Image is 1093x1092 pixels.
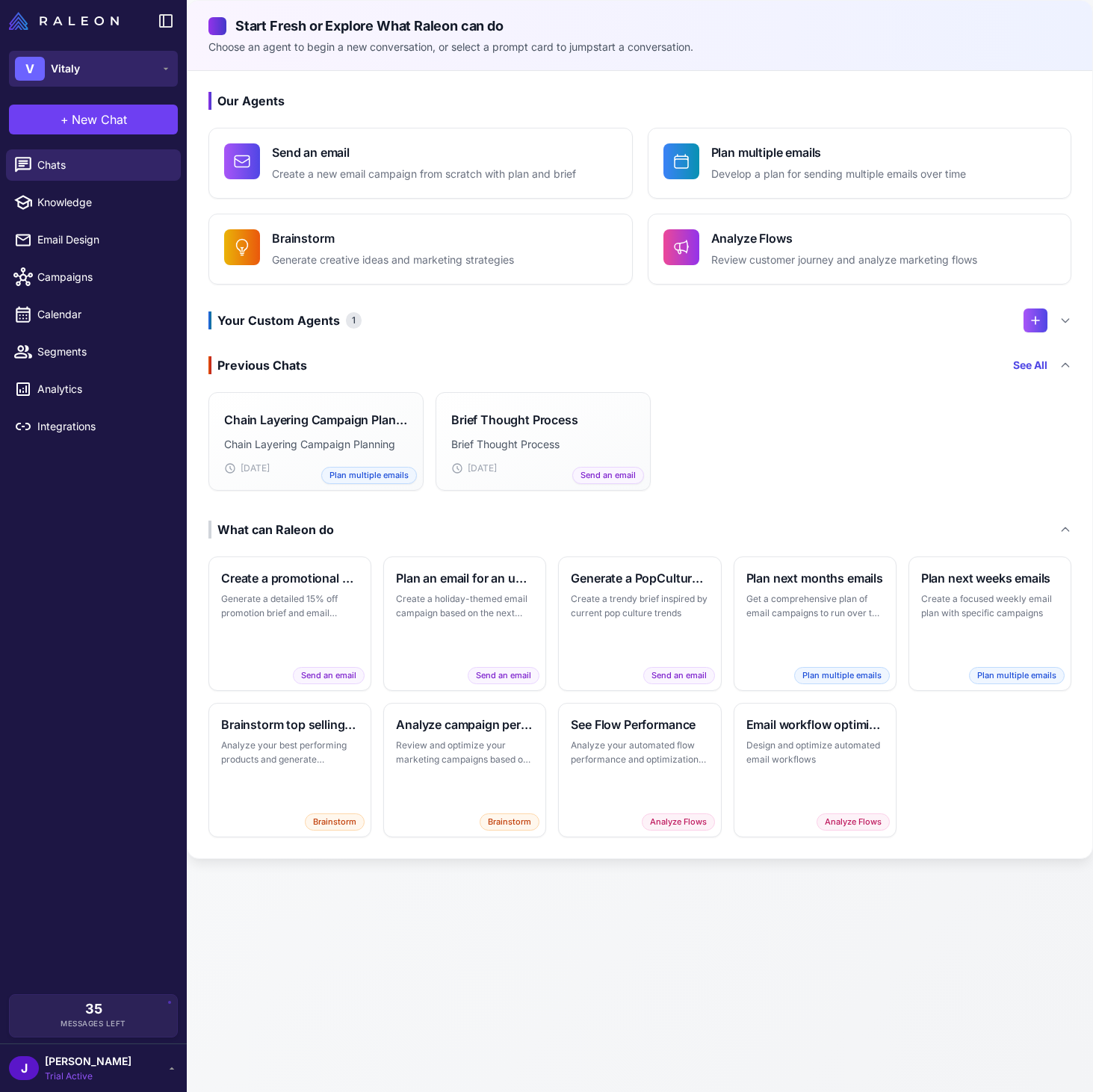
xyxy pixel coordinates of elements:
span: Brainstorm [480,813,539,831]
h3: Plan next weeks emails [921,569,1059,587]
div: J [9,1056,39,1080]
h4: Analyze Flows [711,229,977,247]
span: Integrations [37,418,169,435]
h3: Our Agents [208,92,1071,110]
span: Send an email [468,667,539,684]
p: Create a trendy brief inspired by current pop culture trends [571,592,708,621]
span: Calendar [37,306,169,323]
h3: Email workflow optimization [746,716,884,733]
span: 1 [346,312,362,329]
span: 35 [85,1002,102,1016]
button: VVitaly [9,51,178,87]
p: Analyze your automated flow performance and optimization opportunities [571,738,708,767]
span: Brainstorm [305,813,365,831]
p: Analyze your best performing products and generate marketing ideas [221,738,359,767]
button: +New Chat [9,105,178,134]
h3: Analyze campaign performance [396,716,533,733]
span: Analytics [37,381,169,397]
h2: Start Fresh or Explore What Raleon can do [208,16,1071,36]
a: Email Design [6,224,181,255]
img: Raleon Logo [9,12,119,30]
span: Plan multiple emails [321,467,417,484]
h4: Brainstorm [272,229,514,247]
span: Plan multiple emails [969,667,1065,684]
span: + [61,111,69,128]
button: Analyze FlowsReview customer journey and analyze marketing flows [648,214,1072,285]
a: Campaigns [6,261,181,293]
div: What can Raleon do [208,521,334,539]
span: Chats [37,157,169,173]
a: Calendar [6,299,181,330]
p: Create a focused weekly email plan with specific campaigns [921,592,1059,621]
span: Plan multiple emails [794,667,890,684]
p: Choose an agent to begin a new conversation, or select a prompt card to jumpstart a conversation. [208,39,1071,55]
p: Brief Thought Process [451,436,635,453]
button: Plan an email for an upcoming holidayCreate a holiday-themed email campaign based on the next maj... [383,556,546,691]
p: Generate a detailed 15% off promotion brief and email design [221,592,359,621]
h3: Plan an email for an upcoming holiday [396,569,533,587]
span: Analyze Flows [642,813,715,831]
h4: Send an email [272,143,576,161]
span: New Chat [72,111,127,128]
div: [DATE] [451,462,635,475]
h3: Chain Layering Campaign Planning [224,411,408,429]
button: Send an emailCreate a new email campaign from scratch with plan and brief [208,128,633,199]
h3: Brainstorm top selling products [221,716,359,733]
h3: Brief Thought Process [451,411,578,429]
span: Trial Active [45,1070,131,1083]
p: Design and optimize automated email workflows [746,738,884,767]
a: Knowledge [6,187,181,218]
p: Generate creative ideas and marketing strategies [272,252,514,269]
div: V [15,57,45,81]
button: Plan multiple emailsDevelop a plan for sending multiple emails over time [648,128,1072,199]
a: See All [1013,357,1047,373]
span: Email Design [37,232,169,248]
button: Brainstorm top selling productsAnalyze your best performing products and generate marketing ideas... [208,703,371,837]
a: Segments [6,336,181,367]
a: Integrations [6,411,181,442]
h3: Your Custom Agents [208,311,362,329]
button: Plan next months emailsGet a comprehensive plan of email campaigns to run over the next monthPlan... [734,556,897,691]
span: Vitaly [51,61,80,77]
button: See Flow PerformanceAnalyze your automated flow performance and optimization opportunitiesAnalyze... [558,703,721,837]
p: Develop a plan for sending multiple emails over time [711,166,966,183]
button: Plan next weeks emailsCreate a focused weekly email plan with specific campaignsPlan multiple emails [908,556,1071,691]
h3: Generate a PopCulture themed brief [571,569,708,587]
button: Create a promotional brief and emailGenerate a detailed 15% off promotion brief and email designS... [208,556,371,691]
span: Campaigns [37,269,169,285]
p: Review and optimize your marketing campaigns based on data [396,738,533,767]
p: Chain Layering Campaign Planning [224,436,408,453]
p: Review customer journey and analyze marketing flows [711,252,977,269]
span: Send an email [572,467,644,484]
span: Analyze Flows [817,813,890,831]
h3: Plan next months emails [746,569,884,587]
p: Create a holiday-themed email campaign based on the next major holiday [396,592,533,621]
span: Segments [37,344,169,360]
h3: Create a promotional brief and email [221,569,359,587]
div: Previous Chats [208,356,307,374]
a: Chats [6,149,181,181]
button: Generate a PopCulture themed briefCreate a trendy brief inspired by current pop culture trendsSen... [558,556,721,691]
div: [DATE] [224,462,408,475]
span: Knowledge [37,194,169,211]
span: Messages Left [61,1018,126,1029]
p: Get a comprehensive plan of email campaigns to run over the next month [746,592,884,621]
p: Create a new email campaign from scratch with plan and brief [272,166,576,183]
button: Analyze campaign performanceReview and optimize your marketing campaigns based on dataBrainstorm [383,703,546,837]
a: Raleon Logo [9,12,125,30]
span: Send an email [293,667,365,684]
button: BrainstormGenerate creative ideas and marketing strategies [208,214,633,285]
span: [PERSON_NAME] [45,1053,131,1070]
button: Email workflow optimizationDesign and optimize automated email workflowsAnalyze Flows [734,703,897,837]
h3: See Flow Performance [571,716,708,733]
a: Analytics [6,373,181,405]
span: Send an email [643,667,715,684]
h4: Plan multiple emails [711,143,966,161]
